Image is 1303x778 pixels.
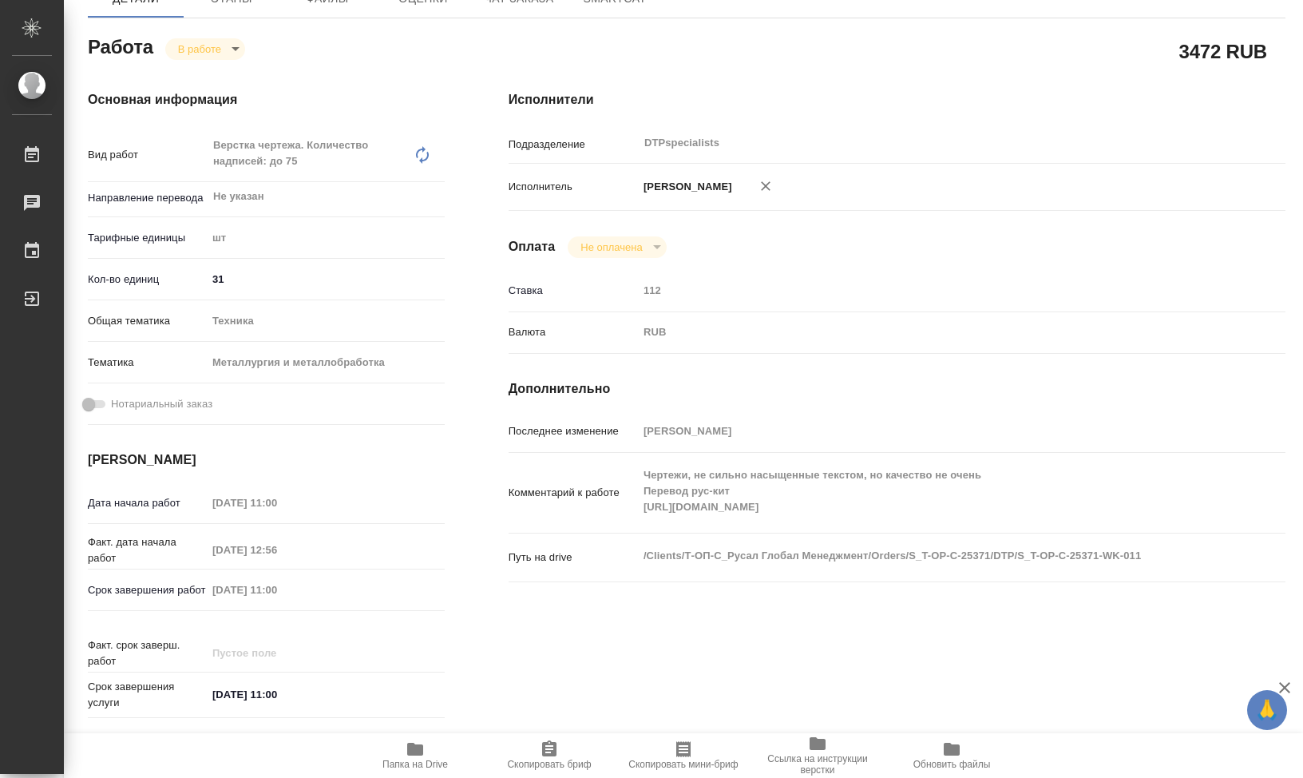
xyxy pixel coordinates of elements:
[88,582,207,598] p: Срок завершения работ
[88,230,207,246] p: Тарифные единицы
[88,451,445,470] h4: [PERSON_NAME]
[638,279,1221,302] input: Пустое поле
[509,550,638,566] p: Путь на drive
[207,491,347,514] input: Пустое поле
[638,179,732,195] p: [PERSON_NAME]
[568,236,666,258] div: В работе
[638,319,1221,346] div: RUB
[638,462,1221,521] textarea: Чертежи, не сильно насыщенные текстом, но качество не очень Перевод рус-кит [URL][DOMAIN_NAME]
[913,759,991,770] span: Обновить файлы
[88,637,207,669] p: Факт. срок заверш. работ
[88,31,153,60] h2: Работа
[348,733,482,778] button: Папка на Drive
[748,169,783,204] button: Удалить исполнителя
[207,308,445,335] div: Техника
[576,240,647,254] button: Не оплачена
[509,423,638,439] p: Последнее изменение
[885,733,1019,778] button: Обновить файлы
[509,283,638,299] p: Ставка
[111,396,212,412] span: Нотариальный заказ
[509,324,638,340] p: Валюта
[507,759,591,770] span: Скопировать бриф
[628,759,738,770] span: Скопировать мини-бриф
[165,38,245,60] div: В работе
[382,759,448,770] span: Папка на Drive
[207,349,445,376] div: Металлургия и металлобработка
[173,42,226,56] button: В работе
[207,641,347,665] input: Пустое поле
[207,224,445,252] div: шт
[207,538,347,562] input: Пустое поле
[207,578,347,601] input: Пустое поле
[88,272,207,288] p: Кол-во единиц
[482,733,616,778] button: Скопировать бриф
[88,355,207,371] p: Тематика
[616,733,751,778] button: Скопировать мини-бриф
[751,733,885,778] button: Ссылка на инструкции верстки
[88,534,207,566] p: Факт. дата начала работ
[88,190,207,206] p: Направление перевода
[509,237,556,256] h4: Оплата
[509,485,638,501] p: Комментарий к работе
[88,313,207,329] p: Общая тематика
[88,679,207,711] p: Срок завершения услуги
[88,147,207,163] p: Вид работ
[207,268,445,291] input: ✎ Введи что-нибудь
[760,753,875,776] span: Ссылка на инструкции верстки
[509,179,638,195] p: Исполнитель
[509,379,1285,399] h4: Дополнительно
[88,90,445,109] h4: Основная информация
[1179,38,1267,65] h2: 3472 RUB
[1247,690,1287,730] button: 🙏
[1253,693,1281,727] span: 🙏
[638,542,1221,570] textarea: /Clients/Т-ОП-С_Русал Глобал Менеджмент/Orders/S_T-OP-C-25371/DTP/S_T-OP-C-25371-WK-011
[207,683,347,706] input: ✎ Введи что-нибудь
[88,495,207,511] p: Дата начала работ
[638,419,1221,443] input: Пустое поле
[509,137,638,153] p: Подразделение
[509,90,1285,109] h4: Исполнители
